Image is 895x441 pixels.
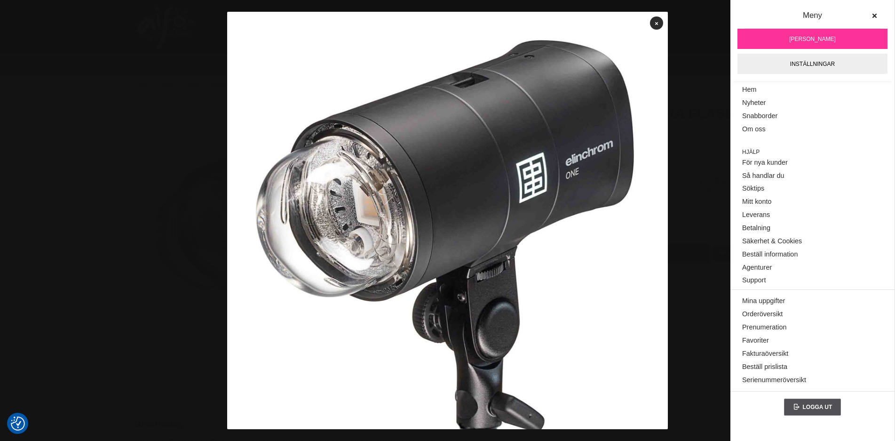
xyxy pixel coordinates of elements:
img: Revisit consent button [11,417,25,431]
a: Mitt konto [742,195,883,208]
a: Säkerhet & Cookies [742,235,883,248]
span: Hjälp [742,148,883,156]
a: För nya kunder [742,156,883,169]
a: Support [742,274,883,287]
a: Nyheter [742,96,883,110]
a: Agenturer [742,261,883,274]
a: Hem [742,83,883,96]
a: Beställ information [742,248,883,261]
a: Serienummeröversikt [742,373,883,386]
a: Om oss [742,123,883,136]
a: Logga ut [784,399,841,416]
a: Inställningar [737,54,887,74]
div: Meny [745,9,880,29]
a: Favoriter [742,334,883,347]
a: Beställ prislista [742,361,883,374]
span: Logga ut [802,404,832,410]
a: Mina uppgifter [742,295,883,308]
span: [PERSON_NAME] [789,35,836,43]
a: Orderöversikt [742,308,883,321]
a: Leverans [742,208,883,222]
a: Så handlar du [742,169,883,182]
a: Betalning [742,222,883,235]
a: Söktips [742,182,883,195]
button: Samtyckesinställningar [11,415,25,432]
a: Fakturaöversikt [742,347,883,361]
a: Snabborder [742,110,883,123]
a: Prenumeration [742,321,883,334]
